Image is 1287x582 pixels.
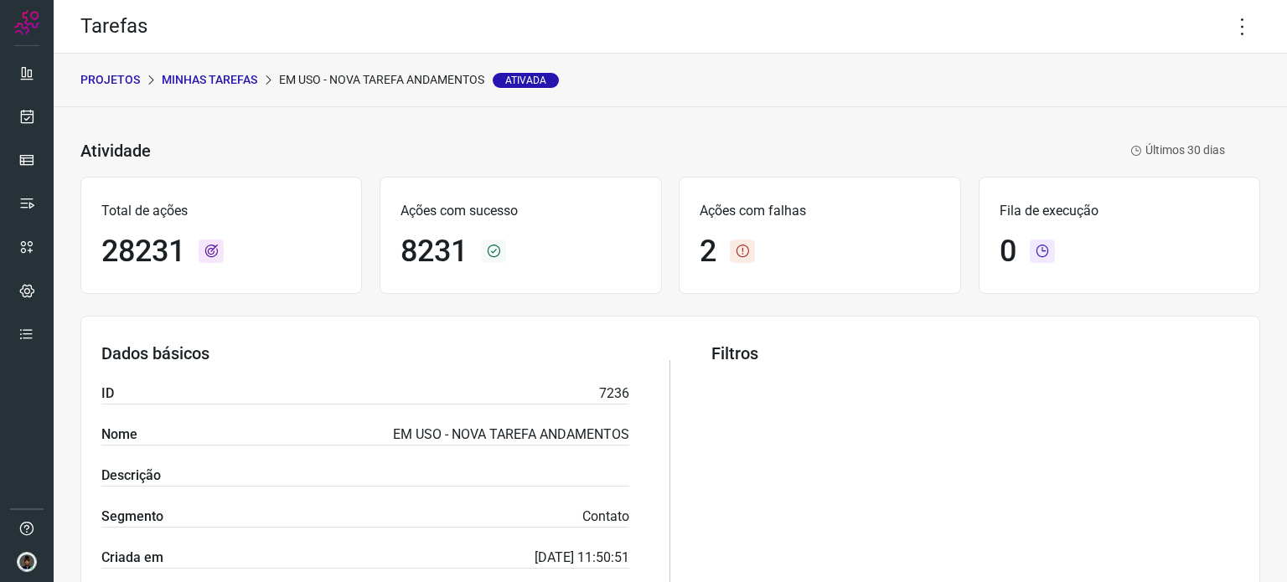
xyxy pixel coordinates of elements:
h2: Tarefas [80,14,147,39]
p: Últimos 30 dias [1130,142,1225,159]
label: Criada em [101,548,163,568]
label: Segmento [101,507,163,527]
h1: 8231 [401,234,468,270]
p: Ações com falhas [700,201,939,221]
p: EM USO - NOVA TAREFA ANDAMENTOS [279,71,559,89]
span: Ativada [493,73,559,88]
label: Descrição [101,466,161,486]
h1: 28231 [101,234,185,270]
label: Nome [101,425,137,445]
h1: 0 [1000,234,1016,270]
p: [DATE] 11:50:51 [535,548,629,568]
h3: Dados básicos [101,343,629,363]
p: Minhas Tarefas [162,71,257,89]
p: Contato [582,507,629,527]
p: EM USO - NOVA TAREFA ANDAMENTOS [393,425,629,445]
p: Ações com sucesso [401,201,640,221]
p: PROJETOS [80,71,140,89]
p: Total de ações [101,201,341,221]
h3: Atividade [80,141,151,161]
label: ID [101,384,114,404]
h1: 2 [700,234,716,270]
p: Fila de execução [1000,201,1239,221]
img: Logo [14,10,39,35]
p: 7236 [599,384,629,404]
h3: Filtros [711,343,1239,363]
img: d44150f10045ac5288e451a80f22ca79.png [17,552,37,572]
